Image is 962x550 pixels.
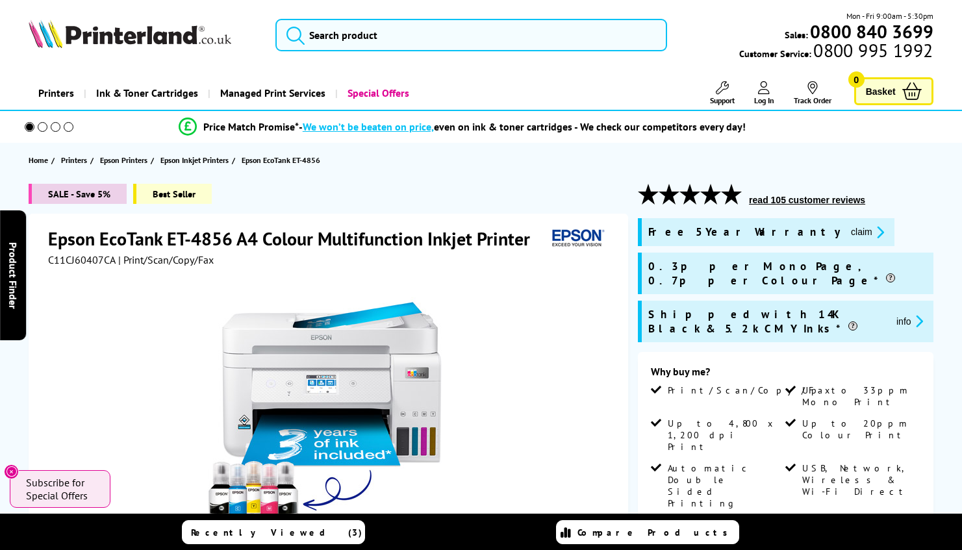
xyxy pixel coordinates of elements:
span: Up to 4,800 x 1,200 dpi Print [668,418,783,453]
span: SALE - Save 5% [29,184,127,204]
span: Mon - Fri 9:00am - 5:30pm [846,10,933,22]
span: Up to 33ppm Mono Print [802,384,917,408]
a: Support [710,81,735,105]
a: Printers [61,153,90,167]
span: We won’t be beaten on price, [303,120,434,133]
span: Sales: [785,29,808,41]
div: - even on ink & toner cartridges - We check our competitors every day! [299,120,746,133]
span: 0 [848,71,865,88]
span: Print/Scan/Copy/Fax [668,384,835,396]
span: Best Seller [133,184,212,204]
button: read 105 customer reviews [745,194,869,206]
span: Shipped with 14K Black & 5.2k CMY Inks* [648,307,886,336]
span: Support [710,95,735,105]
span: Epson EcoTank ET-4856 [242,155,320,165]
span: C11CJ60407CA [48,253,116,266]
a: Ink & Toner Cartridges [84,77,208,110]
li: modal_Promise [6,116,918,138]
input: Search product [275,19,667,51]
span: | Print/Scan/Copy/Fax [118,253,214,266]
span: 0800 995 1992 [811,44,933,56]
span: Automatic Double Sided Printing [668,462,783,509]
span: Compare Products [577,527,735,538]
span: Subscribe for Special Offers [26,476,97,502]
a: Epson Printers [100,153,151,167]
button: promo-description [892,314,927,329]
div: Why buy me? [651,365,920,384]
span: Home [29,153,48,167]
button: promo-description [847,225,888,240]
a: Recently Viewed (3) [182,520,365,544]
span: Product Finder [6,242,19,308]
span: Ink & Toner Cartridges [96,77,198,110]
a: Home [29,153,51,167]
img: Epson [547,227,607,251]
a: Special Offers [335,77,419,110]
span: Up to 20ppm Colour Print [802,418,917,441]
a: Epson Inkjet Printers [160,153,232,167]
b: 0800 840 3699 [810,19,933,44]
a: Log In [754,81,774,105]
span: Customer Service: [739,44,933,60]
span: Basket [866,82,896,100]
img: Epson EcoTank ET-4856 [203,292,457,547]
span: Epson Printers [100,153,147,167]
a: Track Order [794,81,831,105]
span: Price Match Promise* [203,120,299,133]
span: Free 5 Year Warranty [648,225,841,240]
img: Printerland Logo [29,19,231,48]
a: Basket 0 [854,77,933,105]
button: Close [4,464,19,479]
a: Printers [29,77,84,110]
a: 0800 840 3699 [808,25,933,38]
span: Printers [61,153,87,167]
span: 0.3p per Mono Page, 0.7p per Colour Page* [648,259,926,288]
a: Managed Print Services [208,77,335,110]
a: Compare Products [556,520,739,544]
span: Epson Inkjet Printers [160,153,229,167]
span: Log In [754,95,774,105]
a: Printerland Logo [29,19,259,51]
h1: Epson EcoTank ET-4856 A4 Colour Multifunction Inkjet Printer [48,227,543,251]
span: Recently Viewed (3) [191,527,362,538]
span: USB, Network, Wireless & Wi-Fi Direct [802,462,917,497]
